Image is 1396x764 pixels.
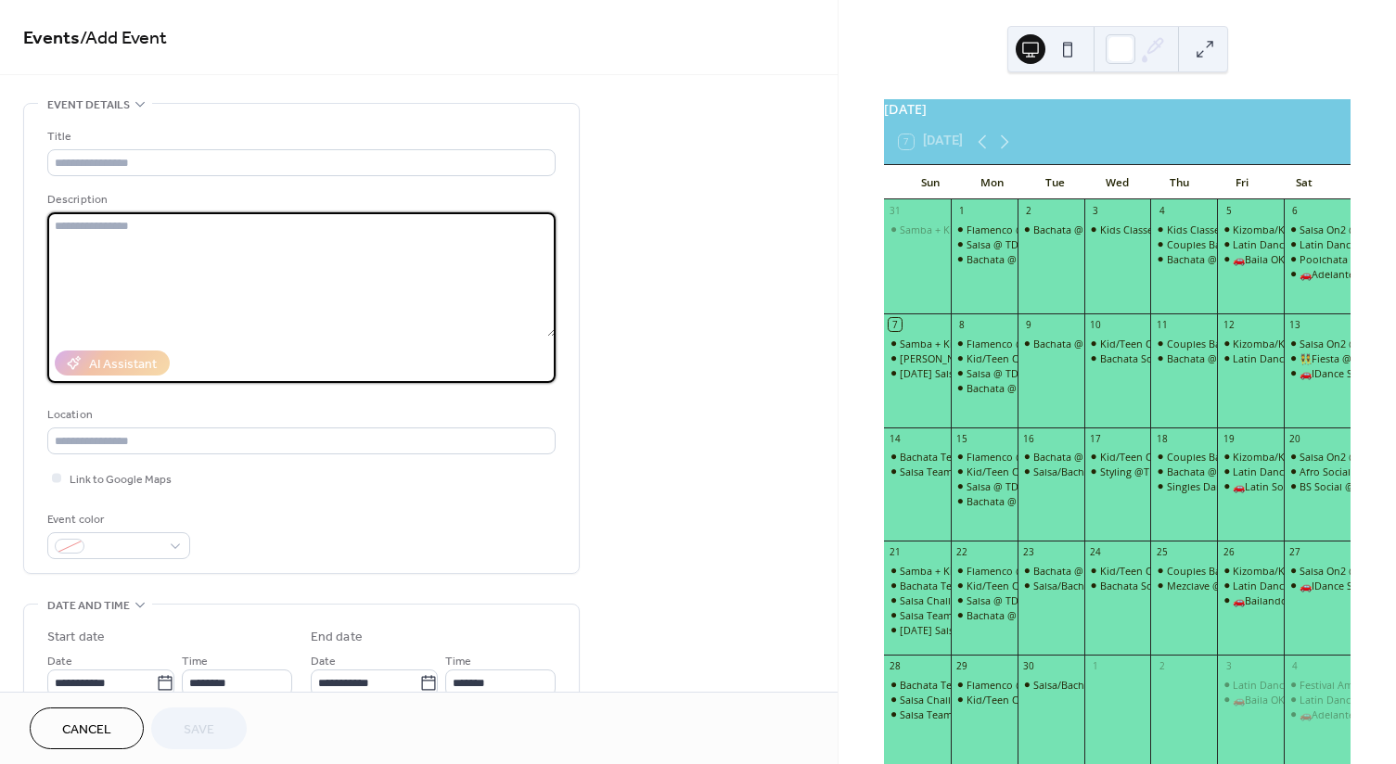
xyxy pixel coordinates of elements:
[1167,564,1278,578] div: Couples Bachata @TDP
[967,223,1044,236] div: Flamenco @SDB
[967,366,1025,380] div: Salsa @ TDP
[900,351,1009,365] div: [PERSON_NAME] @ GG
[1086,165,1148,200] div: Wed
[1100,579,1199,592] div: Bachata Social @TBB
[1150,252,1217,266] div: Bachata @ TBB
[1167,237,1278,251] div: Couples Bachata @TDP
[1156,432,1169,445] div: 18
[1089,318,1102,331] div: 10
[47,190,552,210] div: Description
[1022,659,1035,672] div: 30
[951,337,1018,350] div: Flamenco @SDB
[955,318,968,331] div: 8
[884,678,951,692] div: Bachata Team💃🏻
[1022,205,1035,218] div: 2
[1284,237,1351,251] div: Latin Dance Connect Group
[1100,351,1199,365] div: Bachata Social @TBB
[1150,450,1217,464] div: Couples Bachata @TDP
[884,623,951,637] div: Sunday Salsa @GG
[1167,465,1238,478] div: Bachata @ TBB
[1100,223,1158,236] div: Kids Classes
[1284,678,1351,692] div: Festival Americas
[1217,337,1284,350] div: Kizomba/Kompa @TDP
[1100,337,1180,350] div: Kid/Teen Classes
[1223,432,1236,445] div: 19
[900,593,1005,607] div: Salsa Challenge w/LFC
[961,165,1023,200] div: Mon
[47,95,130,115] span: Event details
[1233,564,1344,578] div: Kizomba/Kompa @TDP
[1167,337,1278,350] div: Couples Bachata @TDP
[967,494,1038,508] div: Bachata @ TBB
[1223,205,1236,218] div: 5
[1217,465,1284,478] div: Latin Dance@ToD
[1084,223,1151,236] div: Kids Classes
[967,337,1044,350] div: Flamenco @SDB
[967,351,1046,365] div: Kid/Teen Classes
[1100,564,1180,578] div: Kid/Teen Classes
[1084,579,1151,592] div: Bachata Social @TBB
[1022,318,1035,331] div: 9
[1089,659,1102,672] div: 1
[1150,465,1217,478] div: Bachata @ TBB
[1018,579,1084,592] div: Salsa/Bachata @LFC
[1150,479,1217,493] div: Singles Dance @ToD
[951,465,1018,478] div: Kid/Teen Classes
[23,20,80,57] a: Events
[900,450,979,464] div: Bachata Team💃🏻
[1167,252,1238,266] div: Bachata @ TBB
[951,351,1018,365] div: Kid/Teen Classes
[1018,450,1084,464] div: Bachata @ TDP
[967,579,1046,592] div: Kid/Teen Classes
[967,693,1046,707] div: Kid/Teen Classes
[1210,165,1273,200] div: Fri
[1233,450,1344,464] div: Kizomba/Kompa @TDP
[1150,579,1217,592] div: Mezclave @Shrine 🎵
[967,608,1038,622] div: Bachata @ TBB
[1284,479,1351,493] div: BS Social @TBB
[1148,165,1210,200] div: Thu
[1233,593,1337,607] div: 🚗Bailando Bash OKC
[899,165,961,200] div: Sun
[47,596,130,616] span: Date and time
[951,252,1018,266] div: Bachata @ TBB
[900,608,965,622] div: Salsa Team💃🏻
[884,593,951,607] div: Salsa Challenge w/LFC
[1033,337,1106,350] div: Bachata @ TDP
[1018,465,1084,478] div: Salsa/Bachata @LFC
[30,707,144,749] button: Cancel
[47,127,552,146] div: Title
[884,450,951,464] div: Bachata Team💃🏻
[951,237,1018,251] div: Salsa @ TDP
[1217,564,1284,578] div: Kizomba/Kompa @TDP
[967,465,1046,478] div: Kid/Teen Classes
[1284,693,1351,707] div: Latin Dance Connect Group
[1284,366,1351,380] div: 🚗IDance Social OKC
[1033,678,1129,692] div: Salsa/Bachata @LFC
[1288,432,1301,445] div: 20
[1217,479,1284,493] div: 🚗Latin Social OKC
[1223,318,1236,331] div: 12
[47,405,552,425] div: Location
[1217,450,1284,464] div: Kizomba/Kompa @TDP
[900,564,985,578] div: Samba + Kizomba
[1284,337,1351,350] div: Salsa On2 @ Studio1
[1284,450,1351,464] div: Salsa On2 @ Studio1
[1288,205,1301,218] div: 6
[1150,237,1217,251] div: Couples Bachata @TDP
[1233,465,1378,478] div: Latin Dance@[PERSON_NAME]
[1233,237,1378,251] div: Latin Dance@[PERSON_NAME]
[62,720,111,740] span: Cancel
[967,564,1044,578] div: Flamenco @SDB
[900,693,1005,707] div: Salsa Challenge w/LFC
[1033,579,1129,592] div: Salsa/Bachata @LFC
[1217,252,1284,266] div: 🚗Baila OKC
[1084,465,1151,478] div: Styling @TBB
[1284,465,1351,478] div: Afro Social @LFC
[1217,693,1284,707] div: 🚗Baila OKC
[884,564,951,578] div: Samba + Kizomba
[951,223,1018,236] div: Flamenco @SDB
[951,381,1018,395] div: Bachata @ TBB
[1284,252,1351,266] div: Poolchata @ Collinsville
